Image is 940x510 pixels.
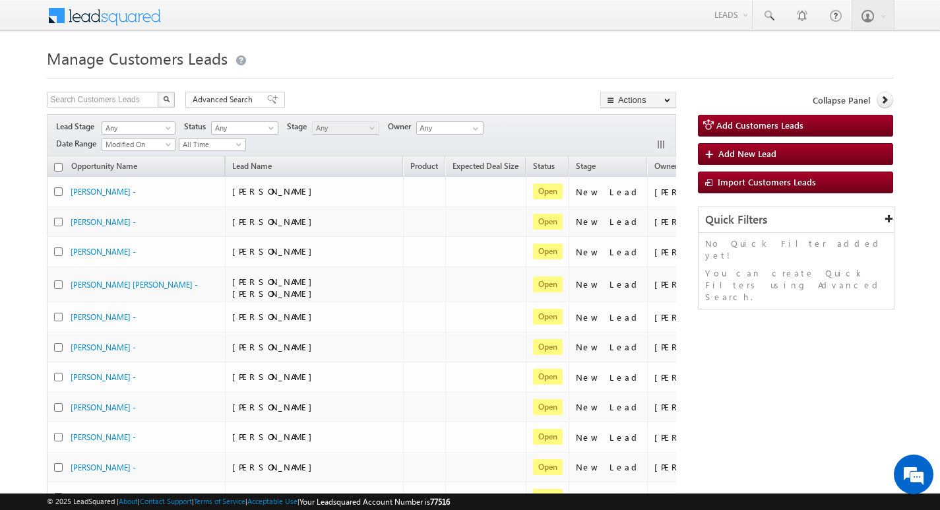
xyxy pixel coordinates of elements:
span: [PERSON_NAME] [232,431,319,442]
span: Open [533,183,563,199]
span: Date Range [56,138,102,150]
div: New Lead [576,371,642,383]
a: [PERSON_NAME] [PERSON_NAME] - [71,280,198,290]
div: New Lead [576,311,642,323]
a: Contact Support [140,497,192,505]
div: [PERSON_NAME] [PERSON_NAME] [654,246,786,258]
a: All Time [179,138,246,151]
span: Import Customers Leads [718,176,816,187]
span: 77516 [430,497,450,507]
span: [PERSON_NAME] [232,491,319,502]
div: New Lead [576,492,642,503]
span: Owner [388,121,416,133]
span: [PERSON_NAME] [232,371,319,382]
a: Show All Items [466,122,482,135]
div: [PERSON_NAME] [PERSON_NAME] [654,431,786,443]
span: Open [533,276,563,292]
span: Stage [576,161,596,171]
a: [PERSON_NAME] - [71,402,136,412]
div: [PERSON_NAME] [PERSON_NAME] [654,216,786,228]
span: [PERSON_NAME] [232,341,319,352]
a: About [119,497,138,505]
a: Any [312,121,379,135]
a: Terms of Service [194,497,245,505]
span: Expected Deal Size [453,161,518,171]
div: [PERSON_NAME] [PERSON_NAME] [654,341,786,353]
span: © 2025 LeadSquared | | | | | [47,495,450,508]
span: All Time [179,139,242,150]
div: New Lead [576,341,642,353]
a: Expected Deal Size [446,159,525,176]
span: Open [533,309,563,325]
span: Open [533,369,563,385]
a: [PERSON_NAME] - [71,342,136,352]
input: Check all records [54,163,63,172]
a: [PERSON_NAME] - [71,247,136,257]
span: [PERSON_NAME] [232,216,319,227]
span: Lead Name [226,159,278,176]
a: Modified On [102,138,175,151]
span: Stage [287,121,312,133]
span: Collapse Panel [813,94,870,106]
a: [PERSON_NAME] - [71,217,136,227]
div: New Lead [576,246,642,258]
div: Quick Filters [699,207,894,233]
div: New Lead [576,278,642,290]
p: You can create Quick Filters using Advanced Search. [705,267,887,303]
span: Any [102,122,171,134]
a: Opportunity Name [65,159,144,176]
div: [PERSON_NAME] [PERSON_NAME] [654,311,786,323]
div: New Lead [576,461,642,473]
span: Open [533,459,563,475]
span: Open [533,429,563,445]
a: [PERSON_NAME] - [71,187,136,197]
span: Open [533,399,563,415]
input: Type to Search [416,121,484,135]
span: [PERSON_NAME] [232,311,319,322]
span: [PERSON_NAME] [232,245,319,257]
div: [PERSON_NAME] [654,186,786,198]
a: [PERSON_NAME] - [71,432,136,442]
a: Any [102,121,175,135]
button: Actions [600,92,676,108]
span: [PERSON_NAME] [232,185,319,197]
span: [PERSON_NAME] [PERSON_NAME] [232,276,319,299]
span: Lead Stage [56,121,100,133]
div: New Lead [576,186,642,198]
a: [PERSON_NAME] - [71,492,136,502]
a: [PERSON_NAME] - [71,462,136,472]
div: New Lead [576,431,642,443]
a: [PERSON_NAME] - [71,312,136,322]
span: [PERSON_NAME] [232,401,319,412]
span: Open [533,489,563,505]
span: Open [533,214,563,230]
a: Acceptable Use [247,497,298,505]
span: Add New Lead [718,148,776,159]
a: Any [211,121,278,135]
span: Status [184,121,211,133]
span: Open [533,339,563,355]
span: Owner [654,161,677,171]
div: New Lead [576,401,642,413]
span: Opportunity Name [71,161,137,171]
div: [PERSON_NAME] [PERSON_NAME] [654,371,786,383]
a: Status [526,159,561,176]
div: New Lead [576,216,642,228]
a: Stage [569,159,602,176]
span: Advanced Search [193,94,257,106]
div: [PERSON_NAME] [PERSON_NAME] [654,492,786,503]
span: Any [212,122,274,134]
p: No Quick Filter added yet! [705,238,887,261]
span: Modified On [102,139,171,150]
span: Your Leadsquared Account Number is [299,497,450,507]
span: Product [410,161,438,171]
div: [PERSON_NAME] [PERSON_NAME] [654,401,786,413]
span: Open [533,243,563,259]
div: [PERSON_NAME] [PERSON_NAME] [654,461,786,473]
span: Add Customers Leads [716,119,803,131]
img: Search [163,96,170,102]
span: [PERSON_NAME] [232,461,319,472]
div: [PERSON_NAME] [PERSON_NAME] [654,278,786,290]
span: Manage Customers Leads [47,48,228,69]
a: [PERSON_NAME] - [71,372,136,382]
